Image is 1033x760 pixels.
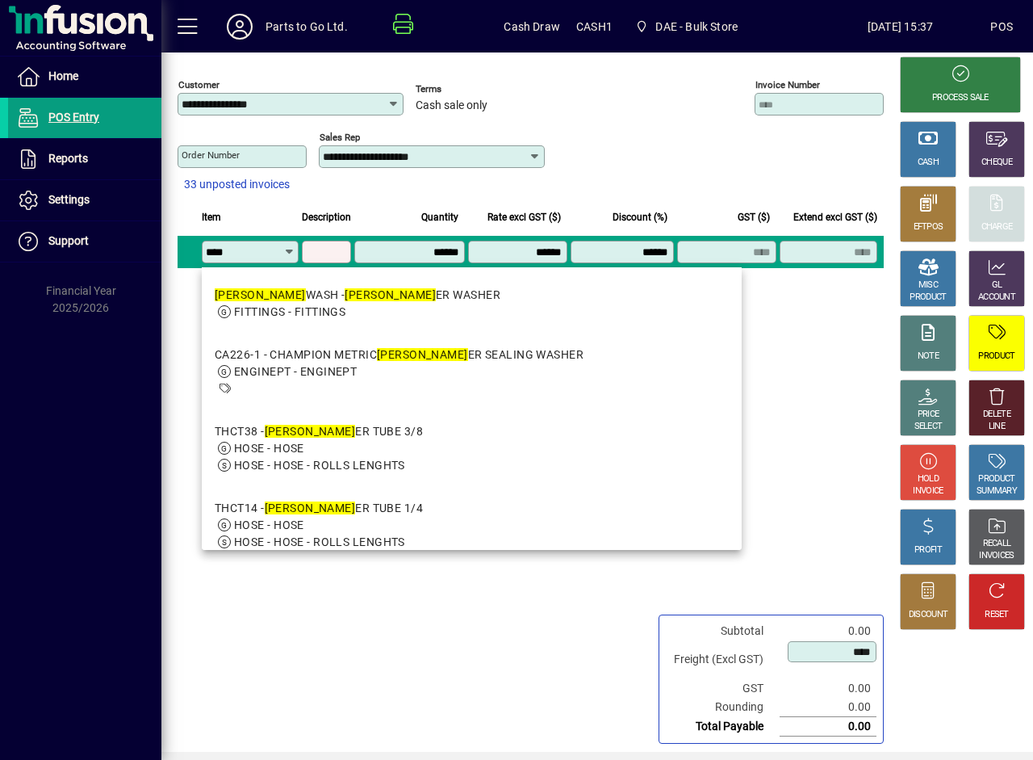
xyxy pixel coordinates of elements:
[914,221,943,233] div: EFTPOS
[909,609,947,621] div: DISCOUNT
[918,279,938,292] div: MISC
[666,698,780,717] td: Rounding
[981,221,1013,233] div: CHARGE
[755,79,820,90] mat-label: Invoice number
[985,609,1009,621] div: RESET
[302,208,351,226] span: Description
[345,288,436,301] em: [PERSON_NAME]
[666,679,780,698] td: GST
[234,442,304,455] span: HOSE - HOSE
[655,14,738,40] span: DAE - Bulk Store
[48,152,88,165] span: Reports
[738,208,770,226] span: GST ($)
[184,176,290,193] span: 33 unposted invoices
[202,487,742,564] mat-option: THCT14 - COPPER TUBE 1/4
[979,550,1014,562] div: INVOICES
[8,180,161,220] a: Settings
[48,234,89,247] span: Support
[8,221,161,262] a: Support
[8,57,161,97] a: Home
[48,193,90,206] span: Settings
[421,208,458,226] span: Quantity
[8,139,161,179] a: Reports
[918,473,939,485] div: HOLD
[793,208,877,226] span: Extend excl GST ($)
[265,425,356,438] em: [PERSON_NAME]
[202,410,742,487] mat-option: THCT38 - COPPER TUBE 3/8
[202,208,221,226] span: Item
[202,334,742,410] mat-option: CA226-1 - CHAMPION METRIC COPPER SEALING WASHER
[983,409,1010,421] div: DELETE
[983,538,1011,550] div: RECALL
[992,279,1002,292] div: GL
[416,84,512,94] span: Terms
[48,111,99,124] span: POS Entry
[780,717,876,737] td: 0.00
[629,12,744,41] span: DAE - Bulk Store
[320,132,360,143] mat-label: Sales rep
[810,14,991,40] span: [DATE] 15:37
[215,288,306,301] em: [PERSON_NAME]
[978,292,1015,304] div: ACCOUNT
[981,157,1012,169] div: CHEQUE
[576,14,613,40] span: CASH1
[178,79,220,90] mat-label: Customer
[666,622,780,640] td: Subtotal
[234,519,304,531] span: HOSE - HOSE
[266,14,348,40] div: Parts to Go Ltd.
[978,351,1014,363] div: PRODUCT
[416,99,487,112] span: Cash sale only
[265,502,356,514] em: [PERSON_NAME]
[666,717,780,737] td: Total Payable
[914,421,943,433] div: SELECT
[932,92,989,104] div: PROCESS SALE
[215,423,423,440] div: THCT38 - ER TUBE 3/8
[214,12,266,41] button: Profile
[487,208,561,226] span: Rate excl GST ($)
[977,485,1017,498] div: SUMMARY
[978,473,1014,485] div: PRODUCT
[234,459,405,472] span: HOSE - HOSE - ROLLS LENGHTS
[918,409,939,421] div: PRICE
[914,544,942,556] div: PROFIT
[613,208,667,226] span: Discount (%)
[377,348,468,361] em: [PERSON_NAME]
[182,149,240,161] mat-label: Order number
[215,346,583,363] div: CA226-1 - CHAMPION METRIC ER SEALING WASHER
[504,14,560,40] span: Cash Draw
[48,69,78,82] span: Home
[202,274,742,334] mat-option: COPPWASH - COPPER WASHER
[989,421,1005,433] div: LINE
[910,292,946,304] div: PRODUCT
[780,698,876,717] td: 0.00
[215,500,423,517] div: THCT14 - ER TUBE 1/4
[918,351,939,363] div: NOTE
[780,622,876,640] td: 0.00
[234,365,357,378] span: ENGINEPT - ENGINEPT
[178,170,296,199] button: 33 unposted invoices
[780,679,876,698] td: 0.00
[913,485,943,498] div: INVOICE
[666,640,780,679] td: Freight (Excl GST)
[234,535,405,548] span: HOSE - HOSE - ROLLS LENGHTS
[918,157,939,169] div: CASH
[215,287,500,304] div: WASH - ER WASHER
[990,14,1013,40] div: POS
[234,305,345,318] span: FITTINGS - FITTINGS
